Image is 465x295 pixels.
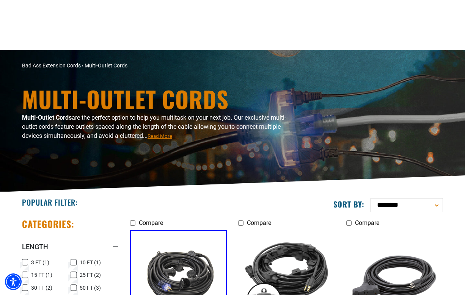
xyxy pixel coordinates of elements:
span: 25 FT (2) [80,272,101,278]
h2: Categories: [22,218,74,230]
nav: breadcrumbs [22,62,299,70]
span: Multi-Outlet Cords [85,62,127,69]
span: › [82,62,83,69]
span: Compare [247,219,271,226]
span: are the perfect option to help you multitask on your next job. Our exclusive multi-outlet cords f... [22,114,286,139]
span: Compare [139,219,163,226]
span: 50 FT (3) [80,285,101,290]
h1: Multi-Outlet Cords [22,87,299,110]
span: Compare [355,219,379,226]
h2: Popular Filter: [22,197,78,207]
div: Accessibility Menu [5,273,22,290]
label: Sort by: [333,199,364,209]
summary: Length [22,236,119,257]
a: Bad Ass Extension Cords [22,62,81,69]
b: Multi-Outlet Cords [22,114,72,121]
span: Length [22,242,48,251]
span: 30 FT (2) [31,285,52,290]
span: Read More [148,133,172,139]
span: 10 FT (1) [80,260,101,265]
span: 15 FT (1) [31,272,52,278]
span: 3 FT (1) [31,260,49,265]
